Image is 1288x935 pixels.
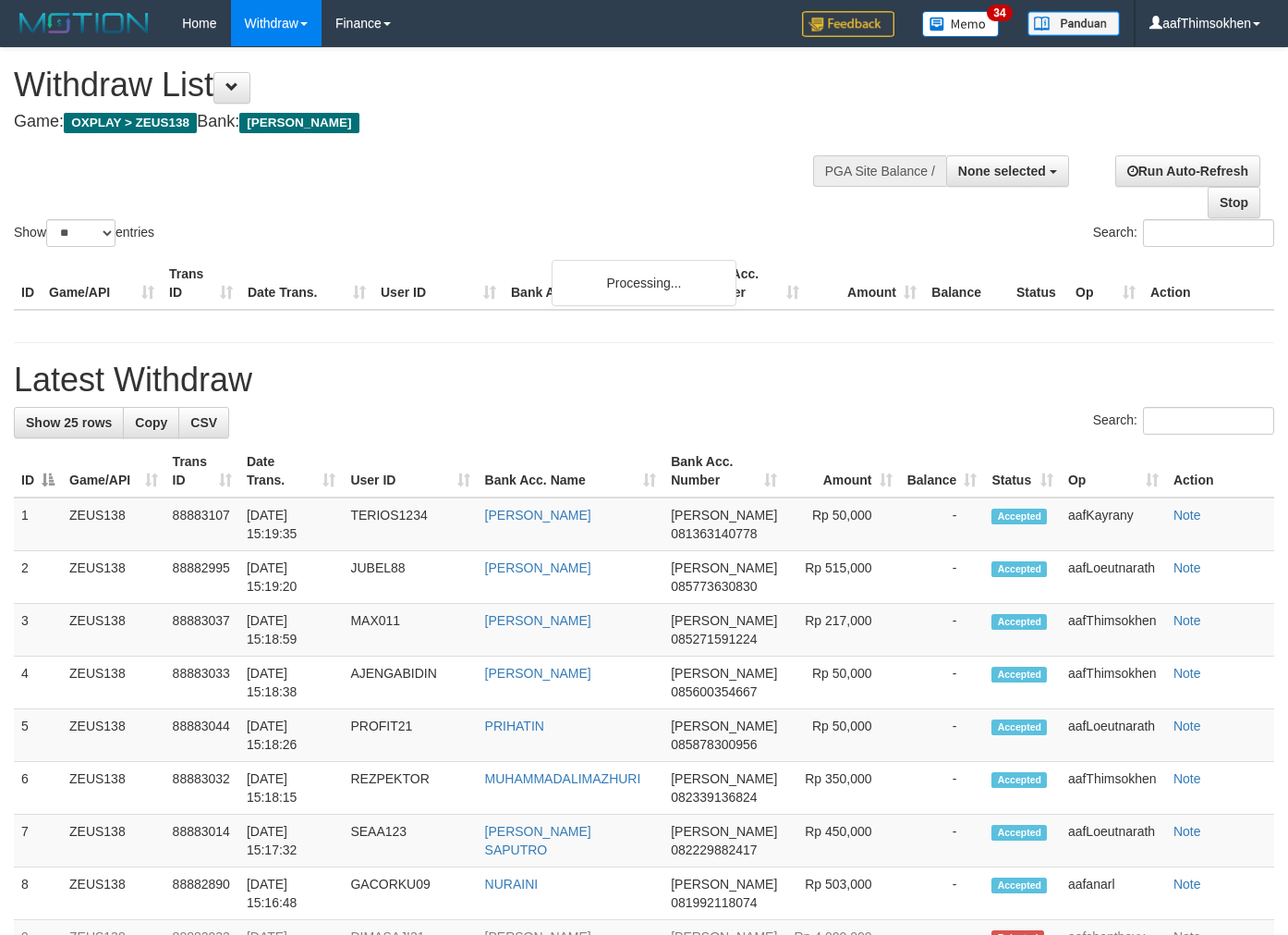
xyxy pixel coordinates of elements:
[1093,219,1274,247] label: Search:
[239,498,344,551] td: [DATE] 15:19:35
[552,260,736,306] div: Processing...
[165,762,239,815] td: 88883032
[671,843,757,857] span: Copy 082229882417 to clipboard
[14,815,62,867] td: 7
[239,445,344,498] th: Date Trans.: activate to sort column ascending
[1061,551,1166,604] td: aafLoeutnarath
[1208,187,1260,218] a: Stop
[165,815,239,867] td: 88883014
[900,867,985,920] td: -
[1173,719,1201,733] a: Note
[1061,604,1166,657] td: aafThimsokhen
[165,498,239,551] td: 88883107
[1143,219,1274,247] input: Search:
[991,509,1047,524] span: Accepted
[62,657,165,709] td: ZEUS138
[784,498,899,551] td: Rp 50,000
[239,709,344,762] td: [DATE] 15:18:26
[162,257,240,310] th: Trans ID
[900,551,985,604] td: -
[1061,867,1166,920] td: aafanarl
[485,666,591,681] a: [PERSON_NAME]
[62,498,165,551] td: ZEUS138
[1068,257,1143,310] th: Op
[991,667,1047,683] span: Accepted
[784,445,899,498] th: Amount: activate to sort column ascending
[239,657,344,709] td: [DATE] 15:18:38
[671,684,757,699] span: Copy 085600354667 to clipboard
[343,551,477,604] td: JUBEL88
[991,825,1047,841] span: Accepted
[1166,445,1274,498] th: Action
[14,362,1274,399] h1: Latest Withdraw
[14,9,154,37] img: MOTION_logo.png
[373,257,504,310] th: User ID
[343,709,477,762] td: PROFIT21
[485,877,539,892] a: NURAINI
[62,551,165,604] td: ZEUS138
[1061,709,1166,762] td: aafLoeutnarath
[984,445,1061,498] th: Status: activate to sort column ascending
[1173,560,1201,575] a: Note
[165,551,239,604] td: 88882995
[900,604,985,657] td: -
[813,155,946,187] div: PGA Site Balance /
[165,604,239,657] td: 88883037
[1115,155,1260,187] a: Run Auto-Refresh
[14,219,154,247] label: Show entries
[165,657,239,709] td: 88883033
[14,67,840,104] h1: Withdraw List
[991,772,1047,788] span: Accepted
[671,877,777,892] span: [PERSON_NAME]
[958,164,1046,178] span: None selected
[190,415,217,430] span: CSV
[1061,762,1166,815] td: aafThimsokhen
[1173,877,1201,892] a: Note
[26,415,112,430] span: Show 25 rows
[478,445,664,498] th: Bank Acc. Name: activate to sort column ascending
[239,867,344,920] td: [DATE] 15:16:48
[784,867,899,920] td: Rp 503,000
[671,613,777,628] span: [PERSON_NAME]
[784,762,899,815] td: Rp 350,000
[343,604,477,657] td: MAX011
[46,219,115,247] select: Showentries
[671,719,777,733] span: [PERSON_NAME]
[14,257,42,310] th: ID
[62,604,165,657] td: ZEUS138
[14,445,62,498] th: ID: activate to sort column descending
[504,257,689,310] th: Bank Acc. Name
[343,762,477,815] td: REZPEKTOR
[239,762,344,815] td: [DATE] 15:18:15
[239,815,344,867] td: [DATE] 15:17:32
[62,445,165,498] th: Game/API: activate to sort column ascending
[165,709,239,762] td: 88883044
[14,407,124,438] a: Show 25 rows
[485,771,641,786] a: MUHAMMADALIMAZHURI
[671,579,757,594] span: Copy 085773630830 to clipboard
[239,604,344,657] td: [DATE] 15:18:59
[1027,11,1120,36] img: panduan.png
[987,5,1012,21] span: 34
[42,257,162,310] th: Game/API
[343,445,477,498] th: User ID: activate to sort column ascending
[671,560,777,575] span: [PERSON_NAME]
[991,720,1047,735] span: Accepted
[689,257,807,310] th: Bank Acc. Number
[1173,824,1201,839] a: Note
[900,762,985,815] td: -
[671,632,757,646] span: Copy 085271591224 to clipboard
[784,815,899,867] td: Rp 450,000
[14,604,62,657] td: 3
[991,561,1047,577] span: Accepted
[784,657,899,709] td: Rp 50,000
[900,657,985,709] td: -
[14,657,62,709] td: 4
[14,551,62,604] td: 2
[343,867,477,920] td: GACORKU09
[1143,257,1274,310] th: Action
[900,445,985,498] th: Balance: activate to sort column ascending
[343,657,477,709] td: AJENGABIDIN
[922,11,1000,37] img: Button%20Memo.svg
[14,762,62,815] td: 6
